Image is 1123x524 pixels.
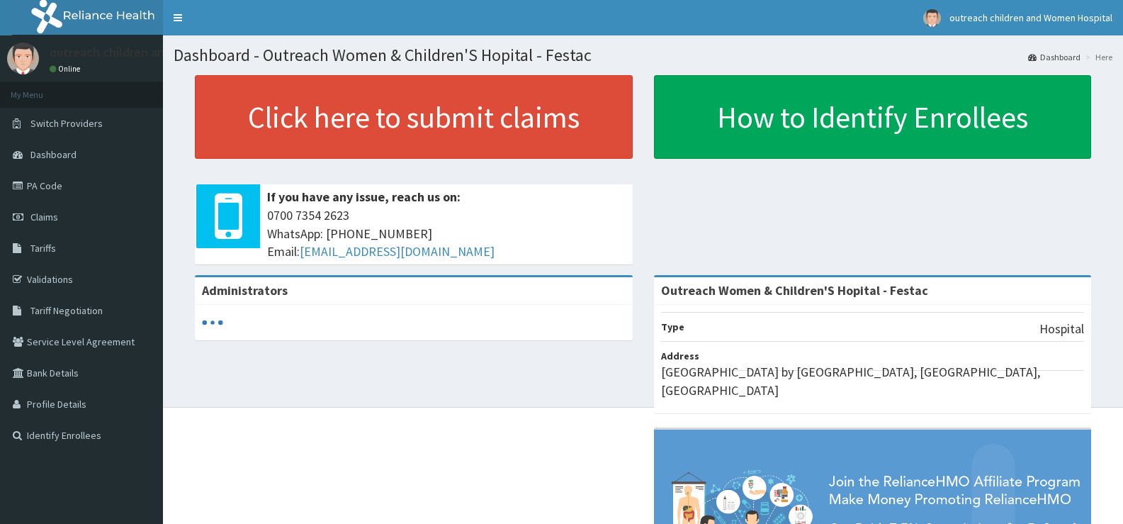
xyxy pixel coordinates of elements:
b: If you have any issue, reach us on: [267,189,461,205]
span: Claims [30,211,58,223]
span: outreach children and Women Hospital [949,11,1112,24]
span: 0700 7354 2623 WhatsApp: [PHONE_NUMBER] Email: [267,206,626,261]
span: Tariff Negotiation [30,304,103,317]
b: Address [661,350,699,362]
a: How to Identify Enrollees [654,75,1092,159]
p: [GEOGRAPHIC_DATA] by [GEOGRAPHIC_DATA], [GEOGRAPHIC_DATA], [GEOGRAPHIC_DATA] [661,363,1085,399]
img: User Image [7,43,39,74]
img: User Image [923,9,941,27]
b: Type [661,320,684,333]
strong: Outreach Women & Children'S Hopital - Festac [661,282,928,299]
p: outreach children and Women Hospital [50,46,265,59]
p: Hospital [1039,320,1084,338]
span: Switch Providers [30,117,103,130]
span: Tariffs [30,242,56,255]
a: [EMAIL_ADDRESS][DOMAIN_NAME] [300,243,495,260]
b: Administrators [202,282,288,299]
span: Dashboard [30,148,77,161]
svg: audio-loading [202,312,223,333]
a: Online [50,64,84,74]
a: Click here to submit claims [195,75,633,159]
h1: Dashboard - Outreach Women & Children'S Hopital - Festac [174,46,1112,65]
li: Here [1082,51,1112,63]
a: Dashboard [1028,51,1080,63]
